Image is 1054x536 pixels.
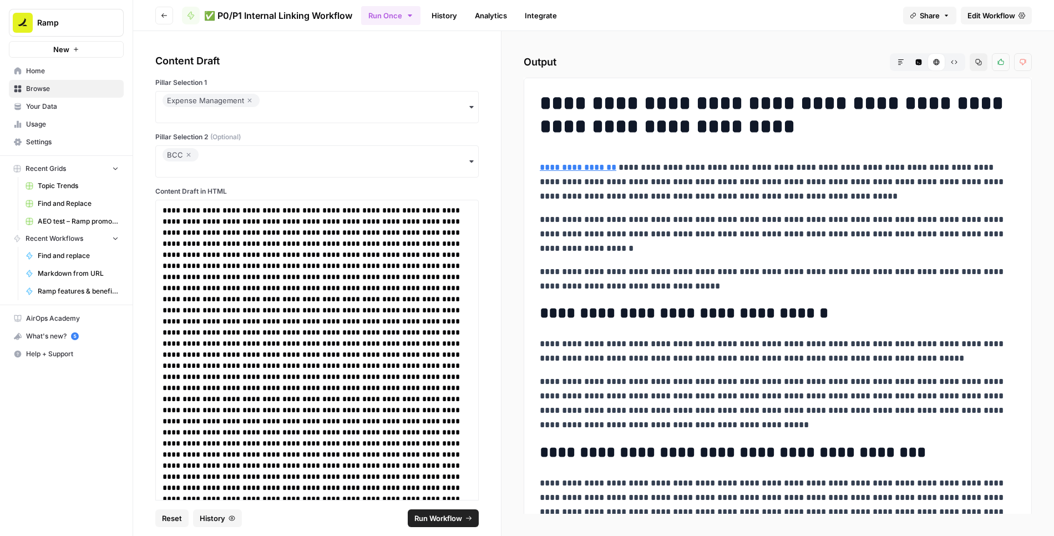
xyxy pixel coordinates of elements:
[26,313,119,323] span: AirOps Academy
[26,234,83,244] span: Recent Workflows
[9,115,124,133] a: Usage
[21,195,124,213] a: Find and Replace
[21,213,124,230] a: AEO test – Ramp promo content v2
[73,333,76,339] text: 5
[155,91,479,123] button: Expense Management
[155,53,479,69] div: Content Draft
[961,7,1032,24] a: Edit Workflow
[9,98,124,115] a: Your Data
[155,132,479,142] label: Pillar Selection 2
[9,41,124,58] button: New
[162,513,182,524] span: Reset
[53,44,69,55] span: New
[9,80,124,98] a: Browse
[414,513,462,524] span: Run Workflow
[9,327,124,345] button: What's new? 5
[518,7,564,24] a: Integrate
[21,247,124,265] a: Find and replace
[38,181,119,191] span: Topic Trends
[524,53,1032,71] h2: Output
[26,137,119,147] span: Settings
[26,102,119,112] span: Your Data
[9,9,124,37] button: Workspace: Ramp
[200,513,225,524] span: History
[193,509,242,527] button: History
[408,509,479,527] button: Run Workflow
[26,349,119,359] span: Help + Support
[21,177,124,195] a: Topic Trends
[38,286,119,296] span: Ramp features & benefits generator – Content tuning version
[9,160,124,177] button: Recent Grids
[38,216,119,226] span: AEO test – Ramp promo content v2
[155,186,479,196] label: Content Draft in HTML
[71,332,79,340] a: 5
[38,251,119,261] span: Find and replace
[38,199,119,209] span: Find and Replace
[167,148,194,161] div: BCC
[9,62,124,80] a: Home
[38,269,119,279] span: Markdown from URL
[155,509,189,527] button: Reset
[26,119,119,129] span: Usage
[361,6,420,25] button: Run Once
[210,132,241,142] span: (Optional)
[9,345,124,363] button: Help + Support
[920,10,940,21] span: Share
[903,7,956,24] button: Share
[13,13,33,33] img: Ramp Logo
[425,7,464,24] a: History
[9,133,124,151] a: Settings
[204,9,352,22] span: ✅ P0/P1 Internal Linking Workflow
[167,94,255,107] div: Expense Management
[21,282,124,300] a: Ramp features & benefits generator – Content tuning version
[468,7,514,24] a: Analytics
[37,17,104,28] span: Ramp
[21,265,124,282] a: Markdown from URL
[9,230,124,247] button: Recent Workflows
[26,84,119,94] span: Browse
[9,328,123,345] div: What's new?
[155,78,479,88] label: Pillar Selection 1
[967,10,1015,21] span: Edit Workflow
[9,310,124,327] a: AirOps Academy
[155,145,479,178] button: BCC
[26,164,66,174] span: Recent Grids
[182,7,352,24] a: ✅ P0/P1 Internal Linking Workflow
[26,66,119,76] span: Home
